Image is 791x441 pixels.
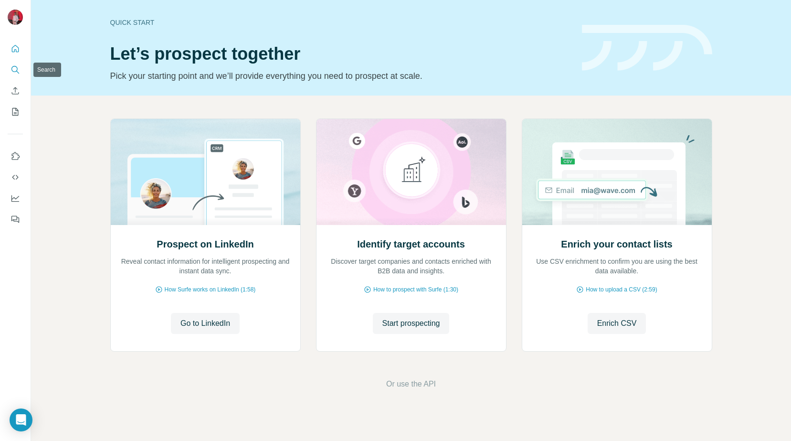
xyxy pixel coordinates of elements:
button: Use Surfe API [8,169,23,186]
span: Start prospecting [382,318,440,329]
div: Quick start [110,18,570,27]
p: Discover target companies and contacts enriched with B2B data and insights. [326,257,496,276]
span: How to prospect with Surfe (1:30) [373,285,458,294]
h1: Let’s prospect together [110,44,570,64]
div: Open Intercom Messenger [10,409,32,431]
p: Reveal contact information for intelligent prospecting and instant data sync. [120,257,291,276]
button: Use Surfe on LinkedIn [8,148,23,165]
h2: Prospect on LinkedIn [157,237,253,251]
h2: Identify target accounts [357,237,465,251]
button: Feedback [8,211,23,228]
img: banner [582,25,712,71]
p: Use CSV enrichment to confirm you are using the best data available. [532,257,702,276]
button: Or use the API [386,378,436,390]
img: Identify target accounts [316,119,506,225]
img: Enrich your contact lists [522,119,712,225]
button: Dashboard [8,190,23,207]
span: Enrich CSV [597,318,637,329]
button: Start prospecting [373,313,450,334]
p: Pick your starting point and we’ll provide everything you need to prospect at scale. [110,69,570,83]
button: Search [8,61,23,78]
button: Quick start [8,40,23,57]
h2: Enrich your contact lists [561,237,672,251]
span: Go to LinkedIn [180,318,230,329]
button: Go to LinkedIn [171,313,240,334]
span: How to upload a CSV (2:59) [586,285,657,294]
span: How Surfe works on LinkedIn (1:58) [165,285,256,294]
img: Avatar [8,10,23,25]
button: Enrich CSV [588,313,646,334]
img: Prospect on LinkedIn [110,119,301,225]
button: My lists [8,103,23,120]
button: Enrich CSV [8,82,23,99]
